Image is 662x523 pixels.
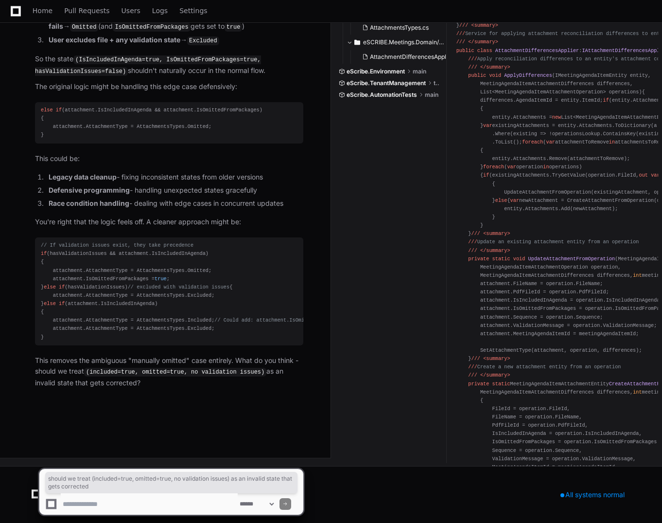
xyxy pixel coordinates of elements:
span: var [483,122,492,128]
span: var [507,164,516,170]
span: else [44,284,56,290]
span: in [543,164,549,170]
span: Create a new attachment entity from an operation [468,364,621,370]
span: eScribe.TenantManagement [347,79,426,87]
span: int [633,272,642,278]
li: - dealing with edge cases in concurrent updates [46,198,303,209]
code: IsOmittedFromPackages [113,23,190,32]
span: </summary> [480,372,510,378]
p: So the state shouldn't naturally occur in the normal flow. [35,54,303,76]
span: AttachmentDifferencesApplier [495,47,579,53]
code: Omitted [70,23,98,32]
span: if [41,251,47,256]
span: true [155,276,167,282]
div: (attachment.IsIncludedInAgenda && attachment.IsOmittedFromPackages) { attachment.AttachmentType =... [41,106,297,140]
span: /// [468,247,477,253]
span: /// [456,31,465,36]
span: if [59,284,65,290]
span: if [59,301,65,307]
code: true [225,23,243,32]
span: var [510,197,519,203]
p: The original logic might be handling this edge case defensively: [35,81,303,92]
span: static [492,380,510,386]
span: out [639,172,647,178]
span: // excluded with validation issues [128,284,229,290]
span: /// [456,39,465,45]
span: static [492,255,510,261]
span: Home [33,8,52,14]
span: /// [468,239,477,245]
strong: Race condition handling [49,199,129,207]
li: - handling unexpected states gracefully [46,185,303,196]
span: /// [468,64,477,70]
span: eScribe.Environment [347,68,405,75]
span: if [603,97,609,103]
span: if [483,172,489,178]
span: int [633,389,642,395]
span: trunk [434,79,439,87]
button: AttachmentDifferencesApplier.cs [358,50,449,64]
span: class [477,47,492,53]
svg: Directory [354,36,360,48]
span: else [41,107,53,113]
strong: Legacy data cleanup [49,173,117,181]
span: private [468,380,489,386]
span: else [495,197,507,203]
span: void [489,72,501,78]
li: - fixing inconsistent states from older versions [46,172,303,183]
span: /// [471,231,480,236]
span: </summary> [480,247,510,253]
button: AttachmentsTypes.cs [358,21,441,35]
span: Pull Requests [64,8,109,14]
span: IMeetingAgendaItemEntity entity, MeetingAgendaItemAttachmentDifferences differences, List<Meeting... [456,72,651,95]
span: ApplyDifferences [504,72,552,78]
span: new [552,114,561,120]
span: should we treat (included=true, omitted=true, no validation issues) as an invalid state that gets... [48,475,295,490]
code: (IsIncludedInAgenda=true, IsOmittedFromPackages=true, hasValidationIssues=false) [35,55,261,76]
span: if [56,107,62,113]
code: Excluded [187,36,219,45]
strong: User excludes file + any validation state [49,36,180,44]
span: in [609,139,615,145]
button: eSCRIBE.Meetings.Domain/Utils [347,35,447,50]
span: // Could add: attachment.IsOmittedFromPackages = false; // ensure consistency [214,317,445,323]
span: ( ) [456,72,651,95]
span: Logs [152,8,168,14]
span: <summary> [471,22,498,28]
span: public [456,47,474,53]
span: Users [122,8,140,14]
span: <summary> [483,356,510,361]
strong: Defensive programming [49,186,130,194]
span: /// [459,22,468,28]
span: eSCRIBE.Meetings.Domain/Utils [363,38,447,46]
div: (hasValidationIssues && attachment.IsIncludedInAgenda) { attachment.AttachmentType = AttachmentsT... [41,241,297,342]
li: → [46,35,303,46]
span: public [468,72,486,78]
span: var [651,172,660,178]
p: This removes the ambiguous "manually omitted" case entirely. What do you think - should we treat ... [35,355,303,389]
span: // If validation issues exist, they take precedence [41,242,193,248]
span: foreach [483,164,504,170]
span: AttachmentDifferencesApplier.cs [370,53,461,61]
code: (included=true, omitted=true, no validation issues) [84,368,266,377]
span: <summary> [483,231,510,236]
span: </summary> [480,64,510,70]
span: void [513,255,525,261]
span: private [468,255,489,261]
span: AttachmentsTypes.cs [370,24,429,32]
span: </summary> [468,39,498,45]
span: /// [468,372,477,378]
span: eScribe.AutomationTests [347,91,417,99]
span: var [546,139,555,145]
span: Settings [179,8,207,14]
span: main [425,91,438,99]
span: /// [471,356,480,361]
span: Update an existing attachment entity from an operation [468,239,639,245]
span: else [44,301,56,307]
span: /// [468,364,477,370]
p: This could be: [35,153,303,164]
span: /// [468,55,477,61]
span: foreach [522,139,543,145]
p: You're right that the logic feels off. A cleaner approach might be: [35,216,303,228]
span: UpdateAttachmentFromOperation [528,255,615,261]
